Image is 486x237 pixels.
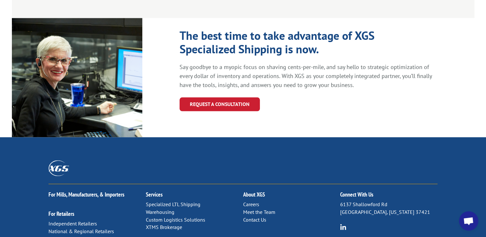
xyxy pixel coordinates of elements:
p: 6137 Shallowford Rd [GEOGRAPHIC_DATA], [US_STATE] 37421 [340,201,437,216]
a: Independent Retailers [49,220,97,227]
a: Specialized LTL Shipping [146,201,200,207]
a: Contact Us [243,216,266,223]
div: Open chat [459,211,478,231]
p: Say goodbye to a myopic focus on shaving cents-per-mile, and say hello to strategic optimization ... [180,63,434,90]
a: Custom Logistics Solutions [146,216,205,223]
a: Meet the Team [243,209,275,215]
a: National & Regional Retailers [49,228,114,234]
img: XGS_Logos_ALL_2024_All_White [49,160,69,176]
a: XTMS Brokerage [146,224,182,230]
h2: Connect With Us [340,192,437,201]
a: Services [146,191,163,198]
a: About XGS [243,191,265,198]
h1: The best time to take advantage of XGS Specialized Shipping is now. [180,29,398,59]
a: REQUEST A CONSULTATION [180,97,260,111]
img: XGS_Expert_Consultant [12,18,142,137]
img: group-6 [340,224,346,230]
a: For Retailers [49,210,74,217]
a: For Mills, Manufacturers, & Importers [49,191,124,198]
a: Careers [243,201,259,207]
a: Warehousing [146,209,174,215]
